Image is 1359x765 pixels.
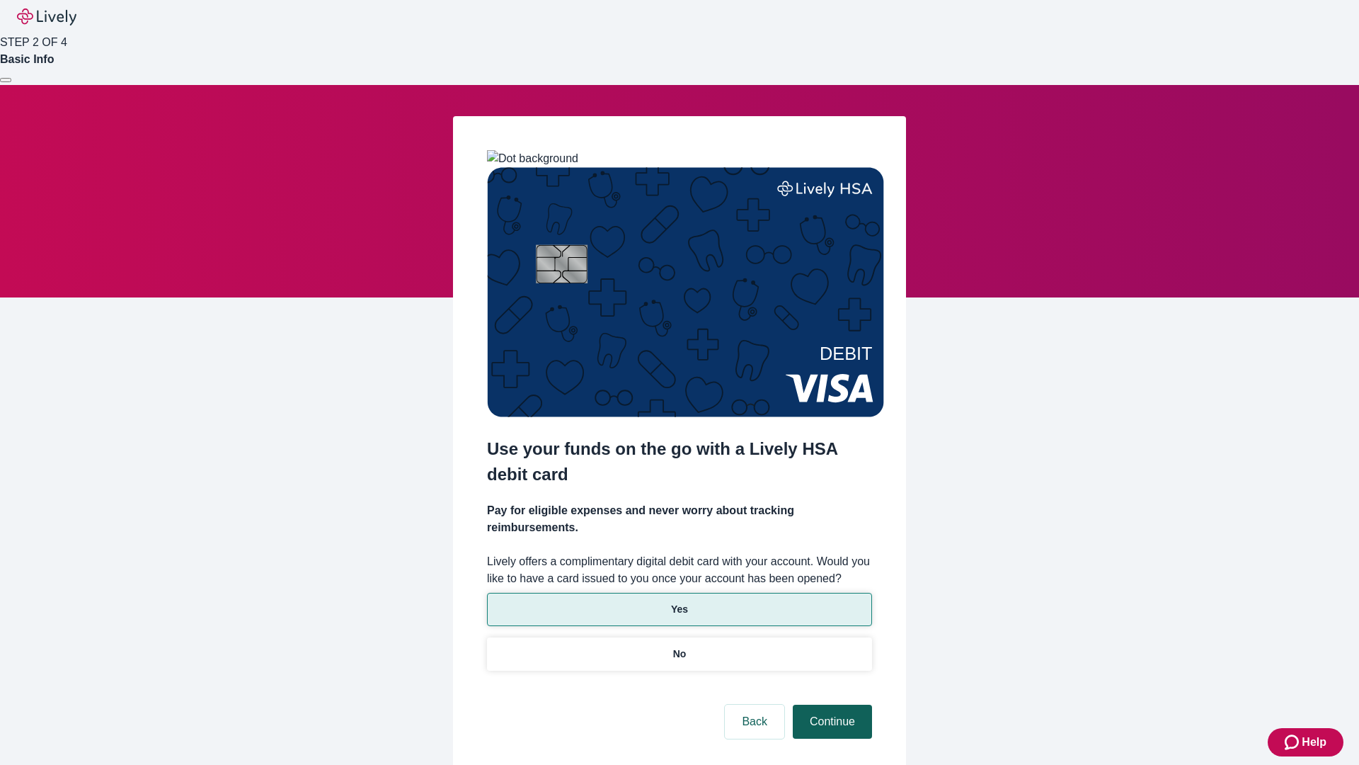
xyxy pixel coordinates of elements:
[673,647,687,662] p: No
[487,637,872,671] button: No
[487,593,872,626] button: Yes
[671,602,688,617] p: Yes
[17,8,76,25] img: Lively
[1302,734,1326,751] span: Help
[793,705,872,739] button: Continue
[487,150,578,167] img: Dot background
[1268,728,1343,756] button: Zendesk support iconHelp
[487,553,872,587] label: Lively offers a complimentary digital debit card with your account. Would you like to have a card...
[725,705,784,739] button: Back
[1285,734,1302,751] svg: Zendesk support icon
[487,502,872,536] h4: Pay for eligible expenses and never worry about tracking reimbursements.
[487,167,884,417] img: Debit card
[487,436,872,487] h2: Use your funds on the go with a Lively HSA debit card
